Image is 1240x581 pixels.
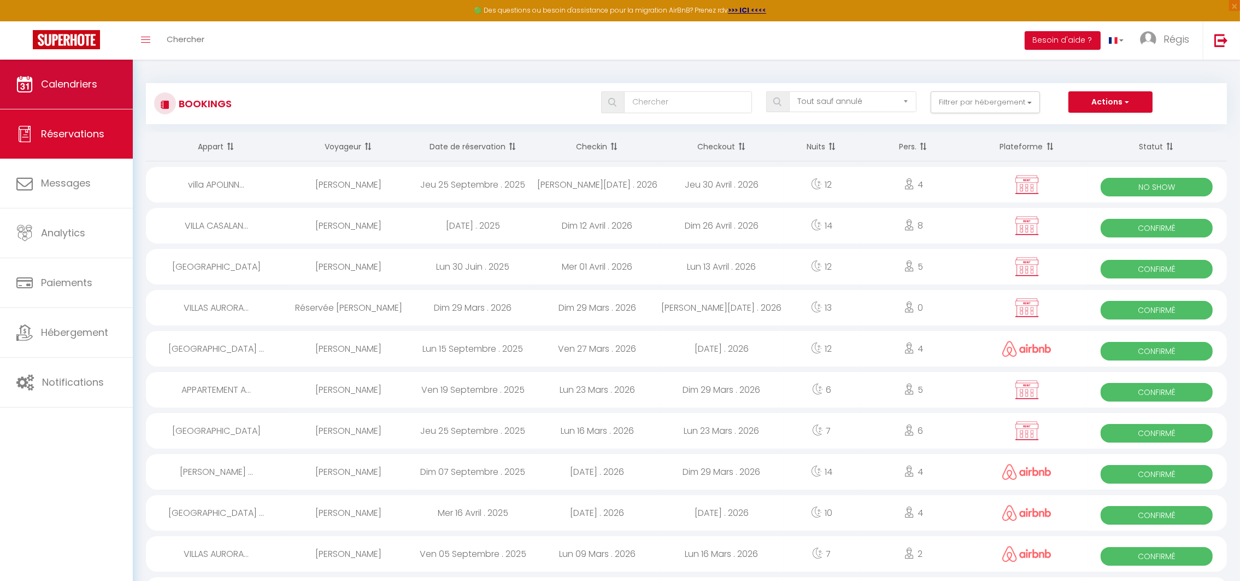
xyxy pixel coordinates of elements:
th: Sort by status [1086,132,1227,161]
a: Chercher [158,21,213,60]
span: Réservations [41,127,104,141]
th: Sort by checkin [535,132,659,161]
th: Sort by checkout [660,132,784,161]
th: Sort by people [860,132,968,161]
img: logout [1214,33,1228,47]
span: Messages [41,176,91,190]
span: Régis [1163,32,1189,46]
th: Sort by channel [967,132,1086,161]
span: Notifications [42,375,104,389]
img: ... [1140,31,1156,48]
input: Chercher [624,91,751,113]
th: Sort by nights [784,132,859,161]
span: Analytics [41,226,85,240]
a: >>> ICI <<<< [728,5,766,15]
span: Chercher [167,33,204,45]
th: Sort by booking date [411,132,535,161]
th: Sort by guest [286,132,410,161]
img: Super Booking [33,30,100,49]
button: Besoin d'aide ? [1025,31,1101,50]
button: Actions [1068,91,1153,113]
button: Filtrer par hébergement [931,91,1040,113]
h3: Bookings [176,91,232,116]
span: Calendriers [41,77,97,91]
th: Sort by rentals [146,132,286,161]
a: ... Régis [1132,21,1203,60]
span: Paiements [41,276,92,289]
span: Hébergement [41,326,108,339]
